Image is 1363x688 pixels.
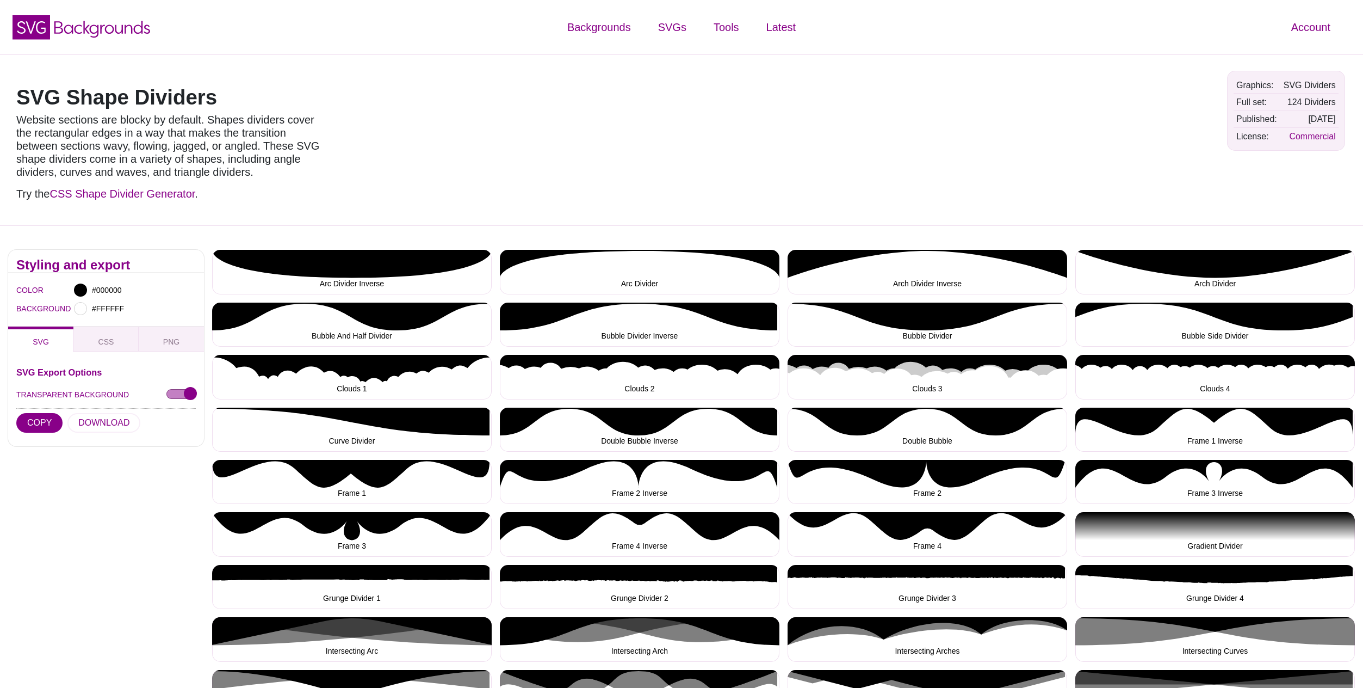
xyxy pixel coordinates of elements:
button: Frame 4 Inverse [500,512,779,556]
button: Double Bubble [788,408,1067,452]
h3: SVG Export Options [16,368,196,377]
td: SVG Dividers [1281,77,1339,93]
button: Frame 3 Inverse [1075,460,1355,504]
button: Gradient Divider [1075,512,1355,556]
button: Bubble And Half Divider [212,303,492,347]
a: Latest [753,11,809,44]
span: CSS [98,337,114,346]
label: TRANSPARENT BACKGROUND [16,388,129,402]
button: Frame 1 [212,460,492,504]
td: [DATE] [1281,111,1339,127]
button: Bubble Divider Inverse [500,303,779,347]
td: Full set: [1234,94,1280,110]
button: Grunge Divider 2 [500,565,779,609]
button: Frame 3 [212,512,492,556]
button: Frame 2 [788,460,1067,504]
button: Arch Divider Inverse [788,250,1067,294]
label: COLOR [16,283,30,297]
button: Clouds 1 [212,355,492,399]
button: Intersecting Arc [212,617,492,661]
td: 124 Dividers [1281,94,1339,110]
a: Tools [700,11,753,44]
button: Clouds 2 [500,355,779,399]
button: Frame 1 Inverse [1075,408,1355,452]
button: Intersecting Arch [500,617,779,661]
button: Frame 4 [788,512,1067,556]
button: CSS [73,327,139,352]
button: Grunge Divider 1 [212,565,492,609]
button: PNG [139,327,204,352]
button: DOWNLOAD [67,413,140,433]
button: Clouds 3 [788,355,1067,399]
button: Intersecting Arches [788,617,1067,661]
button: Arch Divider [1075,250,1355,294]
button: Grunge Divider 3 [788,565,1067,609]
h1: SVG Shape Dividers [16,87,326,108]
a: Backgrounds [554,11,645,44]
p: Website sections are blocky by default. Shapes dividers cover the rectangular edges in a way that... [16,113,326,179]
label: BACKGROUND [16,302,30,316]
button: Bubble Divider [788,303,1067,347]
a: CSS Shape Divider Generator [50,188,195,200]
button: Intersecting Curves [1075,617,1355,661]
a: SVGs [645,11,700,44]
button: Frame 2 Inverse [500,460,779,504]
button: Arc Divider Inverse [212,250,492,294]
a: Account [1278,11,1344,44]
td: Published: [1234,111,1280,127]
button: Clouds 4 [1075,355,1355,399]
button: Bubble Side Divider [1075,303,1355,347]
button: Grunge Divider 4 [1075,565,1355,609]
button: Curve Divider [212,408,492,452]
p: Try the . [16,187,326,200]
button: Double Bubble Inverse [500,408,779,452]
span: PNG [163,337,179,346]
button: Arc Divider [500,250,779,294]
button: COPY [16,413,63,433]
h2: Styling and export [16,261,196,269]
a: Commercial [1289,132,1335,141]
td: License: [1234,128,1280,144]
td: Graphics: [1234,77,1280,93]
